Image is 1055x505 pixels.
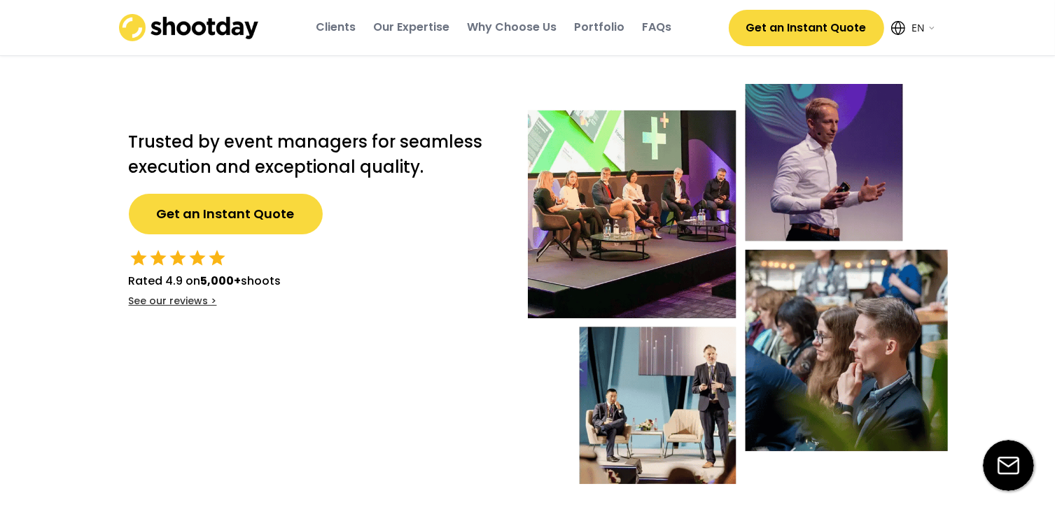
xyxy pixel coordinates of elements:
button: star [129,248,148,268]
div: See our reviews > [129,294,217,308]
h2: Trusted by event managers for seamless execution and exceptional quality. [129,129,500,180]
img: email-icon%20%281%29.svg [983,440,1034,491]
button: star [188,248,207,268]
div: FAQs [642,20,671,35]
img: Icon%20feather-globe%20%281%29.svg [891,21,905,35]
div: Rated 4.9 on shoots [129,273,281,290]
div: Our Expertise [373,20,449,35]
div: Portfolio [574,20,624,35]
button: Get an Instant Quote [729,10,884,46]
strong: 5,000+ [201,273,242,289]
div: Why Choose Us [467,20,557,35]
button: star [207,248,227,268]
button: star [148,248,168,268]
img: shootday_logo.png [119,14,259,41]
div: Clients [316,20,356,35]
button: Get an Instant Quote [129,194,323,234]
img: Event-hero-intl%402x.webp [528,84,948,484]
button: star [168,248,188,268]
